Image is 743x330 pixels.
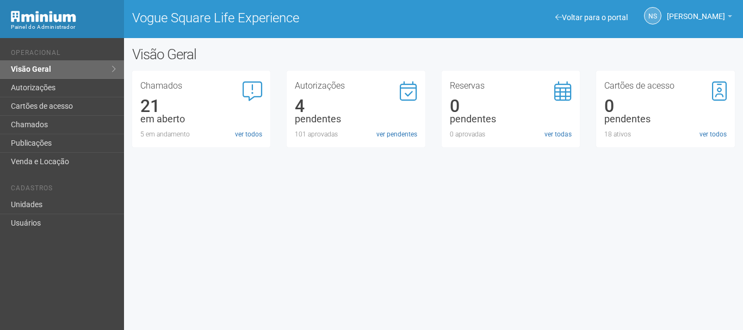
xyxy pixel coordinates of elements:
[450,129,572,139] div: 0 aprovadas
[604,82,727,90] h3: Cartões de acesso
[450,114,572,124] div: pendentes
[555,13,628,22] a: Voltar para o portal
[140,129,263,139] div: 5 em andamento
[295,129,417,139] div: 101 aprovadas
[11,184,116,196] li: Cadastros
[604,114,727,124] div: pendentes
[11,22,116,32] div: Painel do Administrador
[132,46,374,63] h2: Visão Geral
[667,2,725,21] span: Nicolle Silva
[604,101,727,111] div: 0
[132,11,425,25] h1: Vogue Square Life Experience
[699,129,727,139] a: ver todos
[644,7,661,24] a: NS
[544,129,572,139] a: ver todas
[295,114,417,124] div: pendentes
[450,82,572,90] h3: Reservas
[11,11,76,22] img: Minium
[376,129,417,139] a: ver pendentes
[604,129,727,139] div: 18 ativos
[11,49,116,60] li: Operacional
[450,101,572,111] div: 0
[140,82,263,90] h3: Chamados
[295,82,417,90] h3: Autorizações
[295,101,417,111] div: 4
[667,14,732,22] a: [PERSON_NAME]
[140,101,263,111] div: 21
[140,114,263,124] div: em aberto
[235,129,262,139] a: ver todos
